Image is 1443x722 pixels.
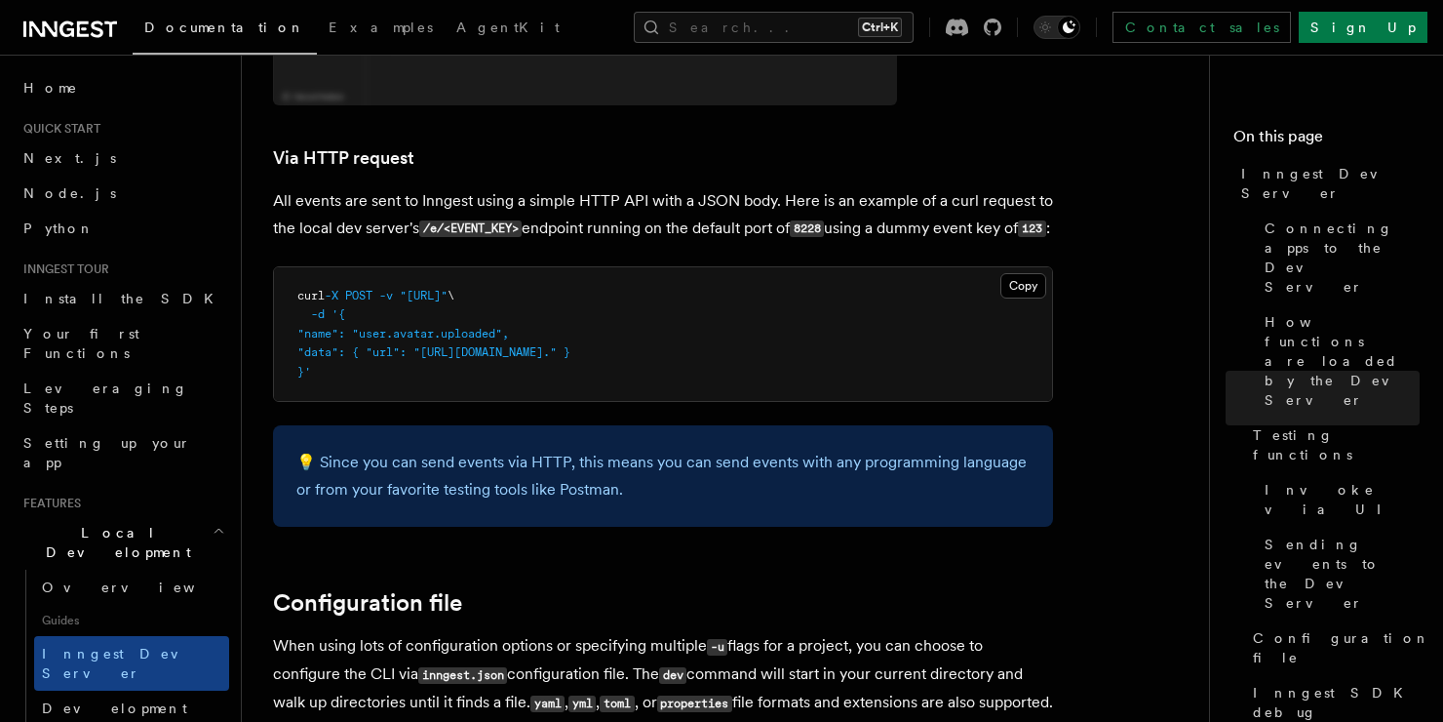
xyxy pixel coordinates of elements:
[400,289,448,302] span: "[URL]"
[297,365,311,379] span: }'
[1245,621,1420,675] a: Configuration file
[1265,535,1420,613] span: Sending events to the Dev Server
[16,316,229,371] a: Your first Functions
[23,326,139,361] span: Your first Functions
[1265,312,1420,410] span: How functions are loaded by the Dev Server
[1265,219,1420,297] span: Connecting apps to the Dev Server
[144,20,305,35] span: Documentation
[133,6,317,55] a: Documentation
[1253,628,1430,667] span: Configuration file
[16,496,81,511] span: Features
[1112,12,1291,43] a: Contact sales
[23,150,116,166] span: Next.js
[16,515,229,570] button: Local Development
[1257,472,1420,527] a: Invoke via UI
[16,176,229,211] a: Node.js
[790,221,824,237] code: 8228
[345,289,372,302] span: POST
[273,187,1053,243] p: All events are sent to Inngest using a simple HTTP API with a JSON body. Here is an example of a ...
[42,580,243,595] span: Overview
[34,605,229,636] span: Guides
[707,639,727,656] code: -u
[445,6,571,53] a: AgentKit
[23,185,116,201] span: Node.js
[16,523,213,562] span: Local Development
[1257,527,1420,621] a: Sending events to the Dev Server
[34,570,229,605] a: Overview
[379,289,393,302] span: -v
[16,70,229,105] a: Home
[1241,164,1420,203] span: Inngest Dev Server
[1299,12,1427,43] a: Sign Up
[16,425,229,480] a: Setting up your app
[1253,425,1420,464] span: Testing functions
[1257,304,1420,418] a: How functions are loaded by the Dev Server
[297,289,325,302] span: curl
[16,140,229,176] a: Next.js
[1257,211,1420,304] a: Connecting apps to the Dev Server
[456,20,560,35] span: AgentKit
[659,667,686,684] code: dev
[419,221,522,237] code: /e/<EVENT_KEY>
[1233,125,1420,156] h4: On this page
[16,261,109,277] span: Inngest tour
[16,211,229,246] a: Python
[1245,418,1420,472] a: Testing functions
[600,696,634,712] code: toml
[311,307,325,321] span: -d
[657,696,732,712] code: properties
[16,121,100,137] span: Quick start
[296,449,1030,503] p: 💡 Since you can send events via HTTP, this means you can send events with any programming languag...
[273,144,414,172] a: Via HTTP request
[23,435,191,470] span: Setting up your app
[16,371,229,425] a: Leveraging Steps
[1000,273,1046,299] button: Copy
[23,78,78,98] span: Home
[42,646,209,681] span: Inngest Dev Server
[23,381,188,416] span: Leveraging Steps
[530,696,565,712] code: yaml
[23,221,95,236] span: Python
[1265,480,1420,519] span: Invoke via UI
[448,289,454,302] span: \
[418,667,507,684] code: inngest.json
[297,327,509,341] span: "name": "user.avatar.uploaded",
[317,6,445,53] a: Examples
[329,20,433,35] span: Examples
[331,307,345,321] span: '{
[273,589,462,617] a: Configuration file
[16,281,229,316] a: Install the SDK
[1033,16,1080,39] button: Toggle dark mode
[34,636,229,691] a: Inngest Dev Server
[1233,156,1420,211] a: Inngest Dev Server
[568,696,596,712] code: yml
[634,12,914,43] button: Search...Ctrl+K
[23,291,225,306] span: Install the SDK
[1018,221,1045,237] code: 123
[858,18,902,37] kbd: Ctrl+K
[325,289,338,302] span: -X
[297,345,570,359] span: "data": { "url": "[URL][DOMAIN_NAME]." }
